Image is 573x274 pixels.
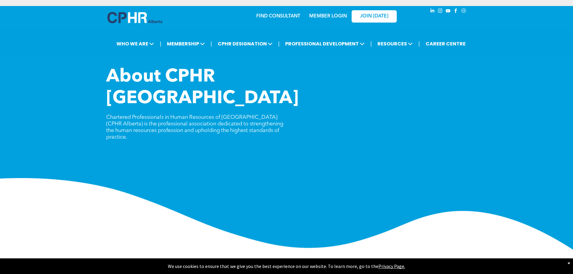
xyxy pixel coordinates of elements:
span: MEMBERSHIP [165,38,207,49]
span: JOIN [DATE] [360,14,388,19]
li: | [211,38,212,50]
span: About CPHR [GEOGRAPHIC_DATA] [106,68,299,108]
a: FIND CONSULTANT [256,14,300,19]
a: Privacy Page. [378,263,405,269]
li: | [418,38,420,50]
img: A blue and white logo for cp alberta [107,12,162,23]
li: | [278,38,280,50]
a: JOIN [DATE] [352,10,397,23]
span: CPHR DESIGNATION [216,38,274,49]
a: facebook [453,8,459,16]
a: instagram [437,8,444,16]
li: | [160,38,161,50]
a: youtube [445,8,451,16]
a: linkedin [429,8,436,16]
span: Chartered Professionals in Human Resources of [GEOGRAPHIC_DATA] (CPHR Alberta) is the professiona... [106,115,283,140]
a: Social network [461,8,467,16]
a: MEMBER LOGIN [309,14,347,19]
span: PROFESSIONAL DEVELOPMENT [283,38,366,49]
div: Dismiss notification [568,260,570,266]
span: RESOURCES [376,38,414,49]
a: CAREER CENTRE [424,38,467,49]
li: | [370,38,372,50]
span: WHO WE ARE [115,38,156,49]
